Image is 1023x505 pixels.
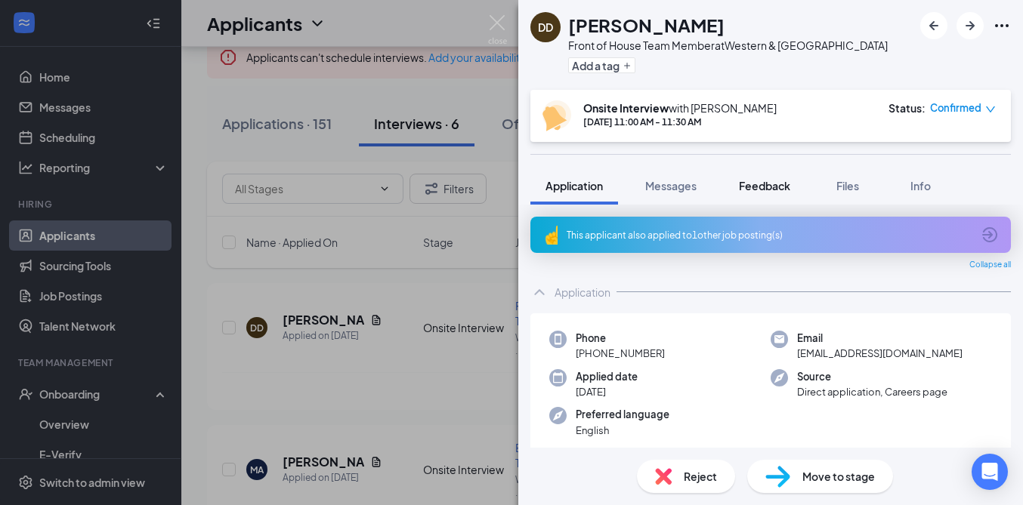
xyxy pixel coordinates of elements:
svg: ArrowLeftNew [925,17,943,35]
div: Status : [889,100,926,115]
button: ArrowRight [957,12,984,39]
div: [DATE] 11:00 AM - 11:30 AM [583,115,777,128]
span: Reject [684,468,717,485]
div: Front of House Team Member at Western & [GEOGRAPHIC_DATA] [568,38,888,53]
button: ArrowLeftNew [920,12,947,39]
div: Open Intercom Messenger [972,454,1008,490]
span: Direct application, Careers page [797,384,947,399]
span: Messages [645,179,697,192]
div: Application [555,285,610,300]
span: down [985,104,996,115]
span: Confirmed [930,100,981,115]
span: Files [836,179,859,192]
svg: ArrowRight [961,17,979,35]
span: Info [910,179,931,192]
span: Move to stage [802,468,875,485]
span: Source [797,369,947,384]
b: Onsite Interview [583,101,669,115]
div: This applicant also applied to 1 other job posting(s) [567,229,972,242]
svg: Plus [623,61,632,70]
span: [EMAIL_ADDRESS][DOMAIN_NAME] [797,346,963,361]
span: Preferred language [576,407,669,422]
button: PlusAdd a tag [568,57,635,73]
span: Feedback [739,179,790,192]
span: Application [545,179,603,192]
span: [PHONE_NUMBER] [576,346,665,361]
span: Email [797,331,963,346]
span: Applied date [576,369,638,384]
span: English [576,423,669,438]
div: with [PERSON_NAME] [583,100,777,115]
span: Phone [576,331,665,346]
svg: Ellipses [993,17,1011,35]
svg: ChevronUp [530,283,549,301]
div: DD [538,20,553,35]
h1: [PERSON_NAME] [568,12,725,38]
svg: ArrowCircle [981,226,999,244]
span: Collapse all [969,259,1011,271]
span: [DATE] [576,384,638,399]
